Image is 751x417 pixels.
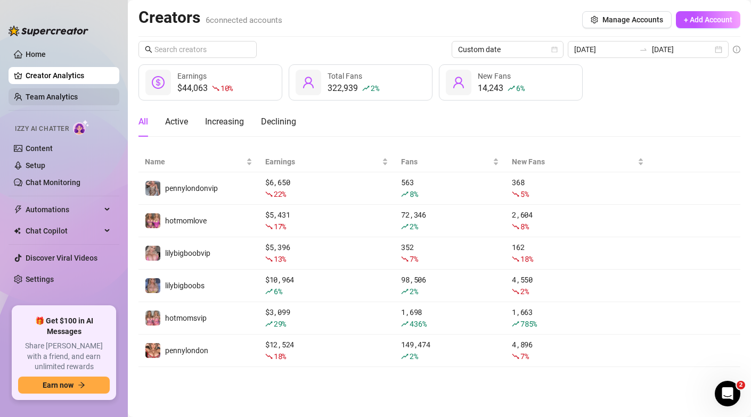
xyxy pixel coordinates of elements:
span: 6 % [274,286,282,296]
div: 352 [401,241,499,265]
span: 2 % [410,221,418,231]
span: rise [512,320,519,328]
span: lilybigboobvip [165,249,210,257]
span: pennylondon [165,346,208,355]
span: fall [512,353,519,360]
img: pennylondon [145,343,160,358]
span: fall [512,288,519,295]
div: 563 [401,177,499,200]
span: arrow-right [78,381,85,389]
th: New Fans [505,152,650,172]
div: $ 5,396 [265,241,388,265]
th: Earnings [259,152,395,172]
span: fall [512,223,519,230]
span: rise [508,85,515,92]
span: 5 % [520,189,528,199]
input: Search creators [154,44,242,55]
div: Declining [261,115,296,128]
span: 6 % [516,83,524,93]
div: All [138,115,148,128]
span: rise [401,223,409,230]
span: fall [512,255,519,263]
img: AI Chatter [73,120,89,135]
div: 98,506 [401,274,499,297]
span: rise [401,353,409,360]
span: 7 % [410,254,418,264]
span: setting [591,16,598,23]
div: 162 [512,241,643,265]
a: Discover Viral Videos [26,254,97,262]
img: Chat Copilot [14,227,21,235]
a: Content [26,144,53,153]
span: Chat Copilot [26,222,101,239]
span: New Fans [512,156,635,168]
a: Creator Analytics [26,67,111,84]
span: hotmomlove [165,216,207,225]
span: 785 % [520,319,537,329]
span: rise [265,320,273,328]
a: Chat Monitoring [26,178,80,187]
span: fall [265,353,273,360]
span: dollar-circle [152,76,165,89]
span: fall [212,85,219,92]
span: fall [265,255,273,263]
a: Team Analytics [26,93,78,101]
a: Home [26,50,46,59]
img: pennylondonvip [145,181,160,196]
div: 4,550 [512,274,643,297]
div: 322,939 [328,82,379,95]
h2: Creators [138,7,282,28]
span: 22 % [274,189,286,199]
div: $44,063 [177,82,233,95]
span: fall [512,190,519,198]
span: Share [PERSON_NAME] with a friend, and earn unlimited rewards [18,341,110,372]
span: 6 connected accounts [206,15,282,25]
span: Total Fans [328,72,362,80]
button: Manage Accounts [582,11,672,28]
div: $ 12,524 [265,339,388,362]
span: Earn now [43,381,74,389]
span: search [145,46,152,53]
img: hotmomsvip [145,311,160,326]
span: Manage Accounts [602,15,663,24]
img: hotmomlove [145,213,160,228]
span: Fans [401,156,491,168]
span: 436 % [410,319,426,329]
span: 8 % [410,189,418,199]
img: lilybigboobvip [145,246,160,261]
button: Earn nowarrow-right [18,377,110,394]
span: 2 % [410,351,418,361]
span: info-circle [733,46,740,53]
div: $ 3,099 [265,306,388,330]
iframe: Intercom live chat [715,381,740,406]
div: 2,604 [512,209,643,232]
span: 8 % [520,221,528,231]
span: 2 % [371,83,379,93]
span: 2 [737,381,745,389]
th: Fans [395,152,505,172]
span: 18 % [520,254,533,264]
span: 10 % [221,83,233,93]
a: Setup [26,161,45,170]
span: thunderbolt [14,205,22,214]
div: 149,474 [401,339,499,362]
span: calendar [551,46,558,53]
span: 18 % [274,351,286,361]
div: 1,698 [401,306,499,330]
span: rise [265,288,273,295]
span: + Add Account [684,15,732,24]
span: rise [362,85,370,92]
span: Earnings [265,156,380,168]
span: New Fans [478,72,511,80]
div: 368 [512,177,643,200]
span: fall [265,190,273,198]
img: lilybigboobs [145,278,160,293]
span: 🎁 Get $100 in AI Messages [18,316,110,337]
div: 14,243 [478,82,524,95]
span: user [452,76,465,89]
div: 72,346 [401,209,499,232]
span: fall [265,223,273,230]
span: Custom date [458,41,557,57]
span: rise [401,288,409,295]
div: Increasing [205,115,244,128]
